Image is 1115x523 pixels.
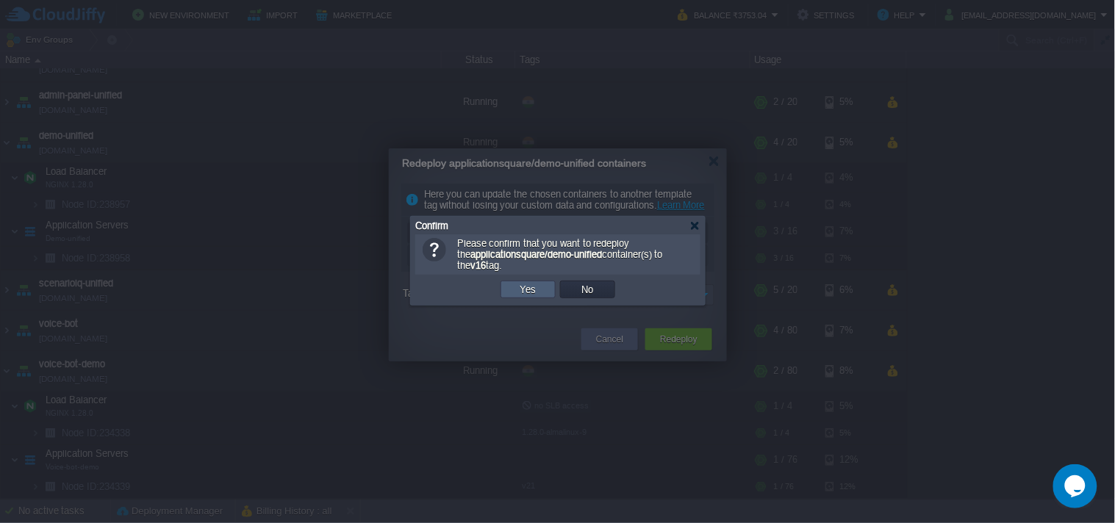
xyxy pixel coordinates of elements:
button: No [578,283,598,296]
span: Confirm [415,220,448,231]
iframe: chat widget [1053,464,1100,508]
span: Please confirm that you want to redeploy the container(s) to the tag. [457,238,663,271]
b: v16 [470,260,486,271]
button: Yes [516,283,541,296]
b: applicationsquare/demo-unified [470,249,602,260]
